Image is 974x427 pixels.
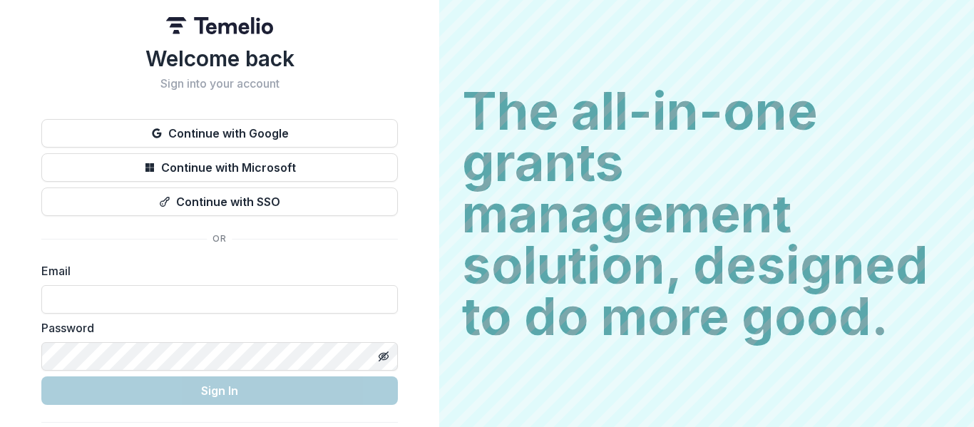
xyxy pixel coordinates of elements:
[372,345,395,368] button: Toggle password visibility
[41,262,389,279] label: Email
[166,17,273,34] img: Temelio
[41,153,398,182] button: Continue with Microsoft
[41,376,398,405] button: Sign In
[41,77,398,91] h2: Sign into your account
[41,119,398,148] button: Continue with Google
[41,46,398,71] h1: Welcome back
[41,319,389,336] label: Password
[41,187,398,216] button: Continue with SSO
